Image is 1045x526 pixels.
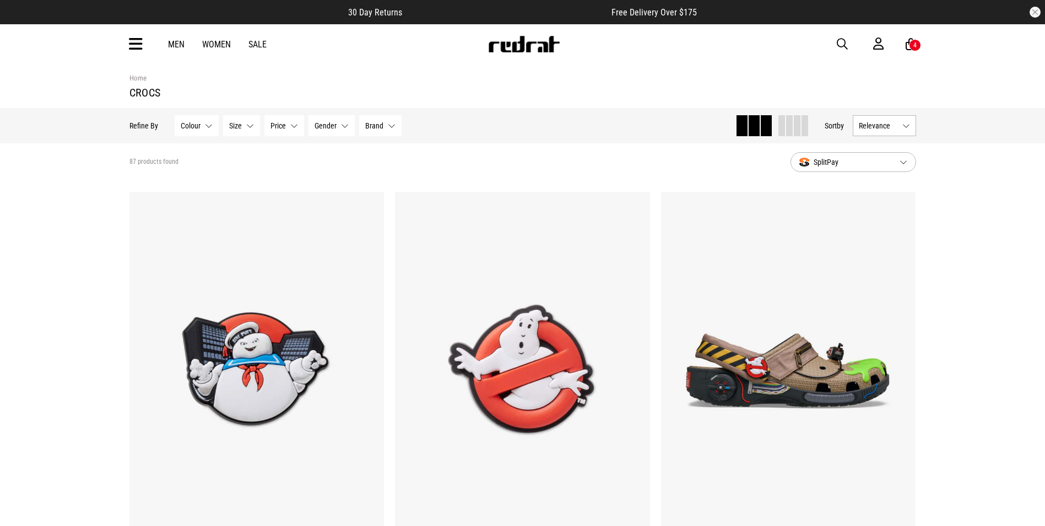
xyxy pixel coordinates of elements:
[129,74,147,82] a: Home
[799,155,891,169] span: SplitPay
[913,41,917,49] div: 4
[315,121,337,130] span: Gender
[168,39,185,50] a: Men
[859,121,898,130] span: Relevance
[248,39,267,50] a: Sale
[223,115,260,136] button: Size
[424,7,589,18] iframe: Customer reviews powered by Trustpilot
[229,121,242,130] span: Size
[129,86,916,99] h1: crocs
[308,115,355,136] button: Gender
[359,115,402,136] button: Brand
[365,121,383,130] span: Brand
[906,39,916,50] a: 4
[202,39,231,50] a: Women
[799,158,809,167] img: splitpay-icon.png
[175,115,219,136] button: Colour
[181,121,201,130] span: Colour
[790,152,916,172] button: SplitPay
[129,121,158,130] p: Refine By
[129,158,178,167] span: 87 products found
[825,119,844,132] button: Sortby
[853,115,916,136] button: Relevance
[837,121,844,130] span: by
[264,115,304,136] button: Price
[348,7,402,18] span: 30 Day Returns
[611,7,697,18] span: Free Delivery Over $175
[488,36,560,52] img: Redrat logo
[270,121,286,130] span: Price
